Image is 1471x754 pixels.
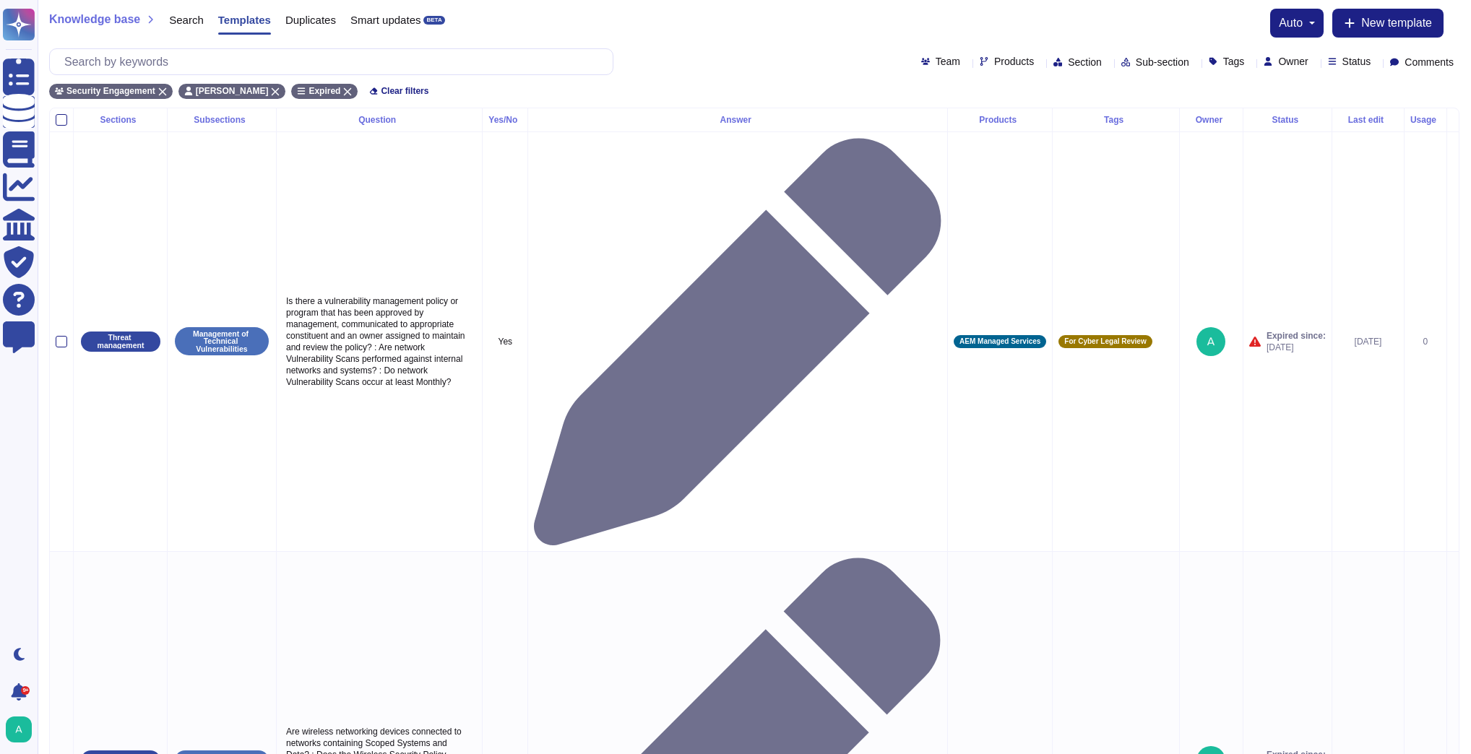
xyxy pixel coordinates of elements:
span: Expired [309,87,340,95]
span: Tags [1223,56,1245,66]
span: Team [936,56,960,66]
span: Duplicates [285,14,336,25]
div: Yes/No [488,116,522,124]
div: 9+ [21,686,30,695]
p: Management of Technical Vulnerabilities [180,330,264,353]
p: Is there a vulnerability management policy or program that has been approved by management, commu... [282,292,476,391]
span: Comments [1405,57,1454,67]
span: Sub-section [1136,57,1189,67]
span: Products [994,56,1034,66]
span: Smart updates [350,14,421,25]
span: Expired since: [1267,330,1326,342]
div: BETA [423,16,444,25]
img: user [1196,327,1225,356]
span: [DATE] [1267,342,1326,353]
input: Search by keywords [57,49,613,74]
div: Subsections [173,116,270,124]
p: Threat management [86,334,155,349]
div: Products [954,116,1046,124]
span: Knowledge base [49,14,140,25]
button: New template [1332,9,1444,38]
span: auto [1279,17,1303,29]
button: user [3,714,42,745]
button: auto [1279,17,1315,29]
div: Usage [1410,116,1441,124]
span: AEM Managed Services [959,338,1040,345]
div: Answer [534,116,941,124]
span: New template [1361,17,1432,29]
span: Owner [1278,56,1308,66]
span: Search [169,14,204,25]
span: Security Engagement [66,87,155,95]
div: Tags [1058,116,1173,124]
span: Status [1342,56,1371,66]
span: Templates [218,14,271,25]
p: Yes [488,336,522,347]
div: Owner [1186,116,1237,124]
div: 0 [1410,336,1441,347]
span: [PERSON_NAME] [196,87,269,95]
div: Question [282,116,476,124]
span: Clear filters [381,87,428,95]
span: Section [1068,57,1102,67]
img: user [6,716,32,742]
div: Sections [79,116,161,124]
span: For Cyber Legal Review [1064,338,1146,345]
div: [DATE] [1338,336,1398,347]
div: Last edit [1338,116,1398,124]
div: Status [1249,116,1326,124]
